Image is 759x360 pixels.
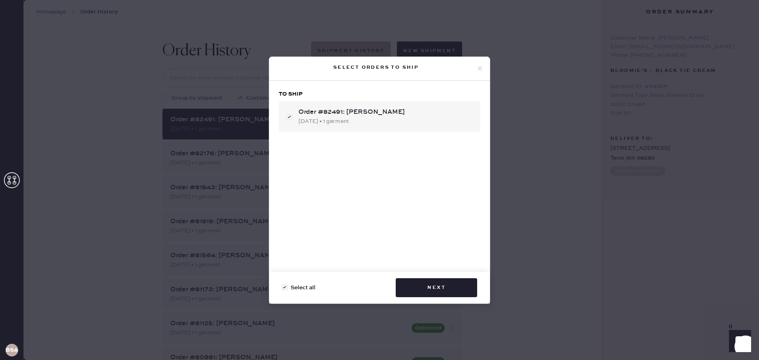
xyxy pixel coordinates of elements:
h3: To ship [279,90,480,98]
div: Select orders to ship [276,63,476,72]
div: [DATE] • 1 garment [298,117,474,126]
h3: BSA [6,347,18,353]
iframe: Front Chat [721,324,755,358]
span: Select all [291,283,315,292]
div: Order #82491: [PERSON_NAME] [298,107,474,117]
button: Next [396,278,477,297]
